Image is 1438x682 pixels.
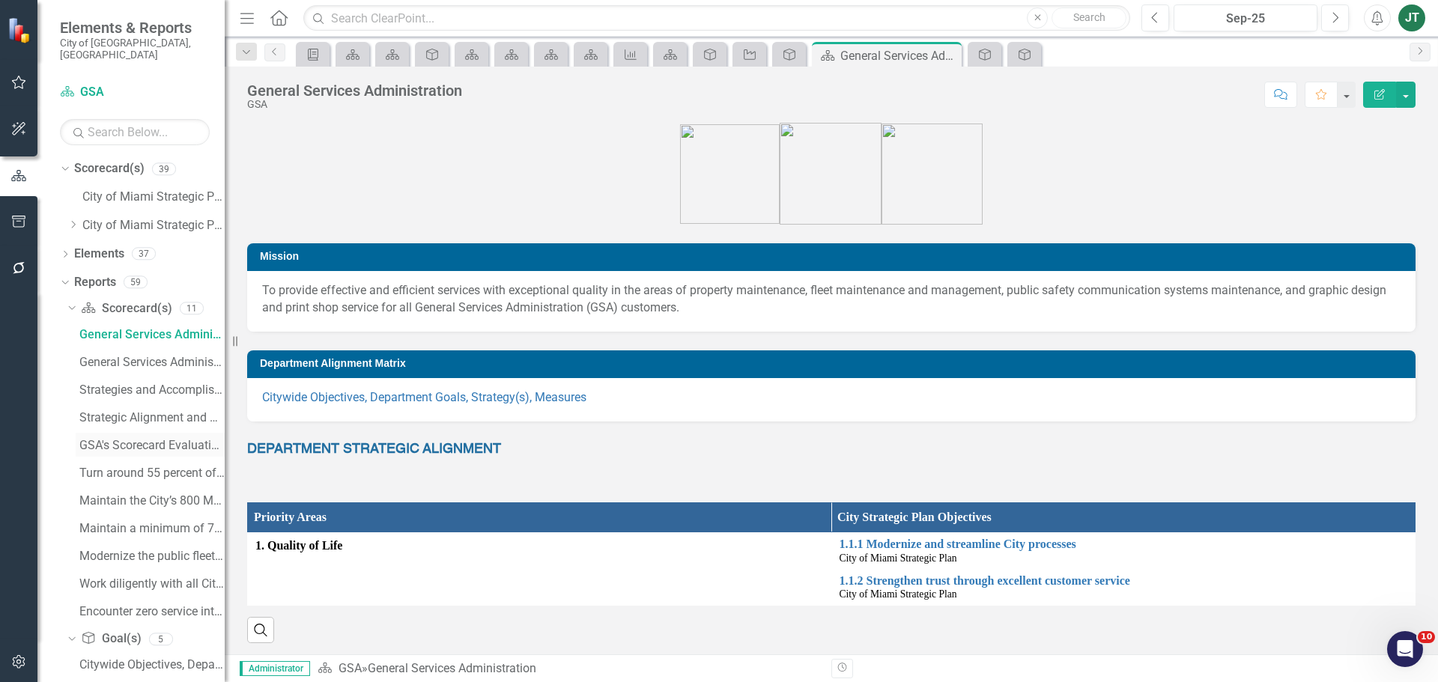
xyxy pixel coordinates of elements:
[74,274,116,291] a: Reports
[1418,631,1435,643] span: 10
[76,433,225,457] a: GSA's Scorecard Evaluation and Recommendations
[248,533,832,606] td: Double-Click to Edit
[831,533,1416,570] td: Double-Click to Edit Right Click for Context Menu
[74,246,124,263] a: Elements
[1174,4,1317,31] button: Sep-25
[76,377,225,401] a: Strategies and Accomplishments
[79,383,225,397] div: Strategies and Accomplishments
[76,544,225,567] a: Modernize the public fleet through policy-driven.....(iv) Strategy / Milestone Evaluation and Rec...
[149,633,173,645] div: 5
[74,160,145,177] a: Scorecard(s)
[60,119,210,145] input: Search Below...
[260,358,1408,369] h3: Department Alignment Matrix
[840,574,1408,588] a: 1.1.2 Strengthen trust through excellent customer service
[1073,11,1105,23] span: Search
[132,248,156,261] div: 37
[180,302,204,314] div: 11
[76,599,225,623] a: Encounter zero service interruptions....(vi) Strategy / Milestone Evaluation and Recommendations
[79,658,225,672] div: Citywide Objectives, Department Goals
[79,328,225,341] div: General Services Administration
[368,661,536,675] div: General Services Administration
[76,322,225,346] a: General Services Administration
[79,494,225,508] div: Maintain the City’s 800 MHz.....(ii) Strategy / Milestone Evaluation and Recommendation Report
[79,577,225,591] div: Work diligently with all City departments......(v) Strategy / Milestone Evaluation and Recommenda...
[79,411,225,424] div: Strategic Alignment and Performance Measures
[79,439,225,452] div: GSA's Scorecard Evaluation and Recommendations
[303,5,1130,31] input: Search ClearPoint...
[60,37,210,61] small: City of [GEOGRAPHIC_DATA], [GEOGRAPHIC_DATA]
[79,522,225,535] div: Maintain a minimum of 72 percent of daily.....(iii) Strategy / Milestone Evaluation and Recommend...
[1398,4,1425,31] button: JT
[1052,7,1126,28] button: Search
[262,282,1401,317] div: To provide effective and efficient services with exceptional quality in the areas of property mai...
[262,390,586,404] a: Citywide Objectives, Department Goals, Strategy(s), Measures
[60,19,210,37] span: Elements & Reports
[339,661,362,675] a: GSA
[1387,631,1423,667] iframe: Intercom live chat
[247,442,501,456] span: DEPARTMENT STRATEGIC ALIGNMENT
[7,16,34,43] img: ClearPoint Strategy
[831,569,1416,606] td: Double-Click to Edit Right Click for Context Menu
[76,571,225,595] a: Work diligently with all City departments......(v) Strategy / Milestone Evaluation and Recommenda...
[81,630,141,648] a: Goal(s)
[840,538,1408,551] a: 1.1.1 Modernize and streamline City processes
[76,653,225,677] a: Citywide Objectives, Department Goals
[247,99,462,110] div: GSA
[76,460,225,484] a: Turn around 55 percent of marked police pursuit....(i) Strategy / Milestone Evaluation and Recomm...
[152,162,176,175] div: 39
[680,124,780,224] img: city_priorities_qol_icon.png
[79,466,225,480] div: Turn around 55 percent of marked police pursuit....(i) Strategy / Milestone Evaluation and Recomm...
[840,588,957,600] span: City of Miami Strategic Plan
[79,605,225,618] div: Encounter zero service interruptions....(vi) Strategy / Milestone Evaluation and Recommendations
[255,538,824,555] span: 1. Quality of Life
[82,189,225,206] a: City of Miami Strategic Plan
[318,660,820,678] div: »
[780,123,882,225] img: city_priorities_res_icon%20grey.png
[79,356,225,369] div: General Services Administration Proposed Budget (Strategic Plans and Performance) FY 2025-26
[76,516,225,540] a: Maintain a minimum of 72 percent of daily.....(iii) Strategy / Milestone Evaluation and Recommend...
[79,549,225,563] div: Modernize the public fleet through policy-driven.....(iv) Strategy / Milestone Evaluation and Rec...
[76,350,225,374] a: General Services Administration Proposed Budget (Strategic Plans and Performance) FY 2025-26
[882,124,983,225] img: city_priorities_p2p_icon%20grey.png
[840,46,958,65] div: General Services Administration
[840,552,957,564] span: City of Miami Strategic Plan
[124,275,148,288] div: 59
[82,217,225,234] a: City of Miami Strategic Plan (NEW)
[60,84,210,101] a: GSA
[260,251,1408,262] h3: Mission
[76,405,225,429] a: Strategic Alignment and Performance Measures
[240,661,310,676] span: Administrator
[1179,10,1312,28] div: Sep-25
[76,488,225,512] a: Maintain the City’s 800 MHz.....(ii) Strategy / Milestone Evaluation and Recommendation Report
[81,300,172,317] a: Scorecard(s)
[247,82,462,99] div: General Services Administration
